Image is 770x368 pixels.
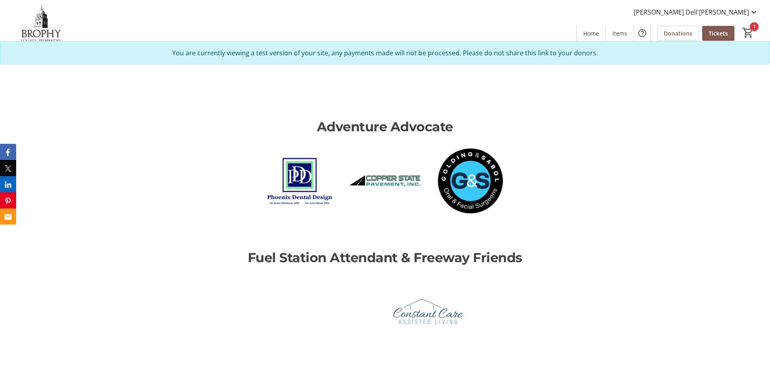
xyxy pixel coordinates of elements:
[262,143,338,219] img: logo
[634,7,749,17] span: [PERSON_NAME] Dell'[PERSON_NAME]
[432,143,508,219] img: logo
[606,26,634,41] a: Items
[612,29,627,38] span: Items
[390,274,466,350] img: logo
[657,26,699,41] a: Donations
[304,274,380,350] img: logo
[702,26,734,41] a: Tickets
[583,29,599,38] span: Home
[248,250,522,265] span: Fuel Station Attendant & Freeway Friends
[709,29,728,38] span: Tickets
[577,26,605,41] a: Home
[317,119,453,135] span: Adventure Advocate
[627,6,765,19] button: [PERSON_NAME] Dell'[PERSON_NAME]
[664,29,692,38] span: Donations
[5,3,77,44] img: Brophy College Preparatory 's Logo
[347,143,423,219] img: logo
[634,25,650,41] button: Help
[741,25,755,40] button: Cart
